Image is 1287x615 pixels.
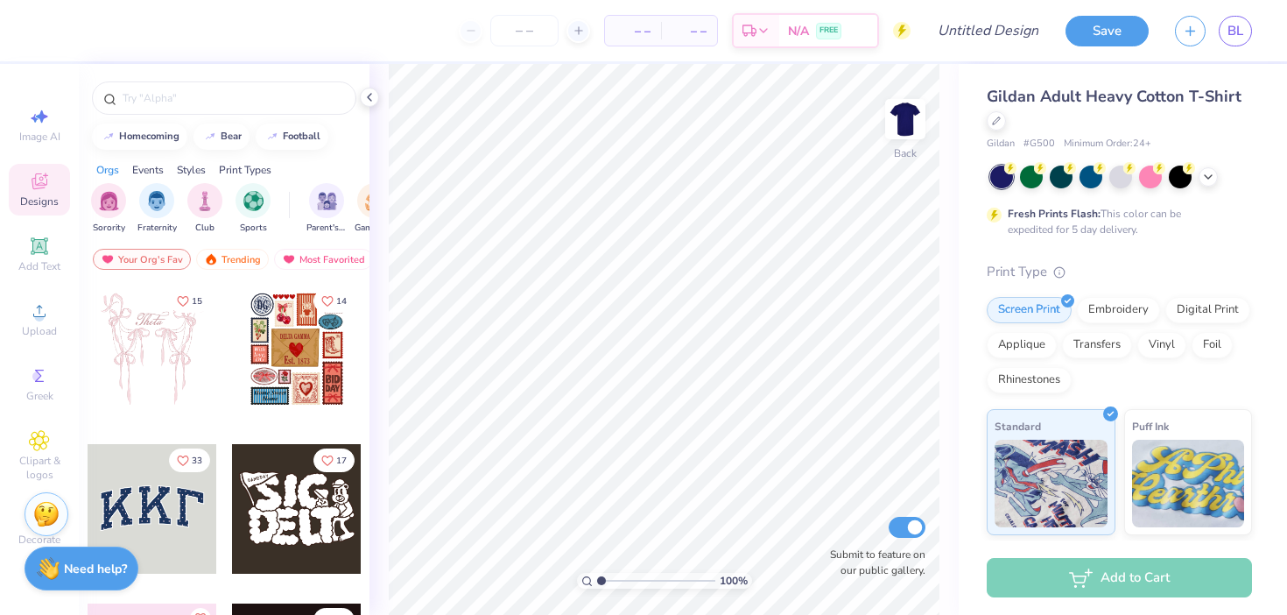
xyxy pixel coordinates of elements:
span: Sports [240,222,267,235]
span: Add Text [18,259,60,273]
span: Image AI [19,130,60,144]
button: filter button [91,183,126,235]
img: Sports Image [243,191,264,211]
img: Fraternity Image [147,191,166,211]
button: Like [169,289,210,313]
button: football [256,124,328,150]
img: Parent's Weekend Image [317,191,337,211]
a: BL [1219,16,1252,46]
span: Clipart & logos [9,454,70,482]
button: Like [313,289,355,313]
img: trend_line.gif [265,131,279,142]
span: BL [1227,21,1243,41]
span: Parent's Weekend [306,222,347,235]
span: N/A [788,22,809,40]
label: Submit to feature on our public gallery. [820,547,925,578]
img: Standard [995,440,1108,527]
div: Vinyl [1137,332,1186,358]
span: Gildan [987,137,1015,152]
div: Digital Print [1165,297,1250,323]
img: Game Day Image [365,191,385,211]
span: 15 [192,297,202,306]
span: 33 [192,456,202,465]
span: 14 [336,297,347,306]
span: Decorate [18,533,60,547]
div: filter for Club [187,183,222,235]
button: filter button [306,183,347,235]
div: This color can be expedited for 5 day delivery. [1008,206,1223,237]
button: filter button [187,183,222,235]
span: – – [615,22,651,40]
button: Save [1065,16,1149,46]
span: Game Day [355,222,395,235]
div: Your Org's Fav [93,249,191,270]
strong: Need help? [64,561,127,577]
input: Untitled Design [924,13,1052,48]
button: filter button [355,183,395,235]
div: Back [894,145,917,161]
div: Screen Print [987,297,1072,323]
div: filter for Fraternity [137,183,177,235]
span: 17 [336,456,347,465]
span: Sorority [93,222,125,235]
span: FREE [819,25,838,37]
span: # G500 [1023,137,1055,152]
div: Most Favorited [274,249,373,270]
div: Print Types [219,162,271,178]
span: Standard [995,417,1041,435]
img: most_fav.gif [101,253,115,265]
img: trending.gif [204,253,218,265]
span: Gildan Adult Heavy Cotton T-Shirt [987,86,1241,107]
div: football [283,131,320,141]
div: filter for Game Day [355,183,395,235]
span: 100 % [720,573,748,589]
div: Trending [196,249,269,270]
div: Print Type [987,262,1252,282]
input: – – [490,15,559,46]
div: Applique [987,332,1057,358]
img: trend_line.gif [102,131,116,142]
span: Designs [20,194,59,209]
div: Orgs [96,162,119,178]
img: most_fav.gif [282,253,296,265]
img: Club Image [195,191,214,211]
span: Upload [22,324,57,338]
button: Like [313,449,355,472]
input: Try "Alpha" [121,89,345,107]
div: filter for Sports [236,183,271,235]
button: filter button [236,183,271,235]
div: filter for Sorority [91,183,126,235]
span: Club [195,222,214,235]
div: homecoming [119,131,179,141]
div: Embroidery [1077,297,1160,323]
span: Greek [26,389,53,403]
div: Rhinestones [987,367,1072,393]
span: – – [672,22,707,40]
img: Back [888,102,923,137]
button: bear [193,124,250,150]
button: homecoming [92,124,187,150]
img: Puff Ink [1132,440,1245,527]
button: Like [169,449,210,472]
span: Puff Ink [1132,417,1169,435]
img: trend_line.gif [203,131,217,142]
strong: Fresh Prints Flash: [1008,207,1101,221]
button: filter button [137,183,177,235]
div: Transfers [1062,332,1132,358]
div: filter for Parent's Weekend [306,183,347,235]
div: Foil [1192,332,1233,358]
span: Fraternity [137,222,177,235]
div: Styles [177,162,206,178]
span: Minimum Order: 24 + [1064,137,1151,152]
img: Sorority Image [99,191,119,211]
div: Events [132,162,164,178]
div: bear [221,131,242,141]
